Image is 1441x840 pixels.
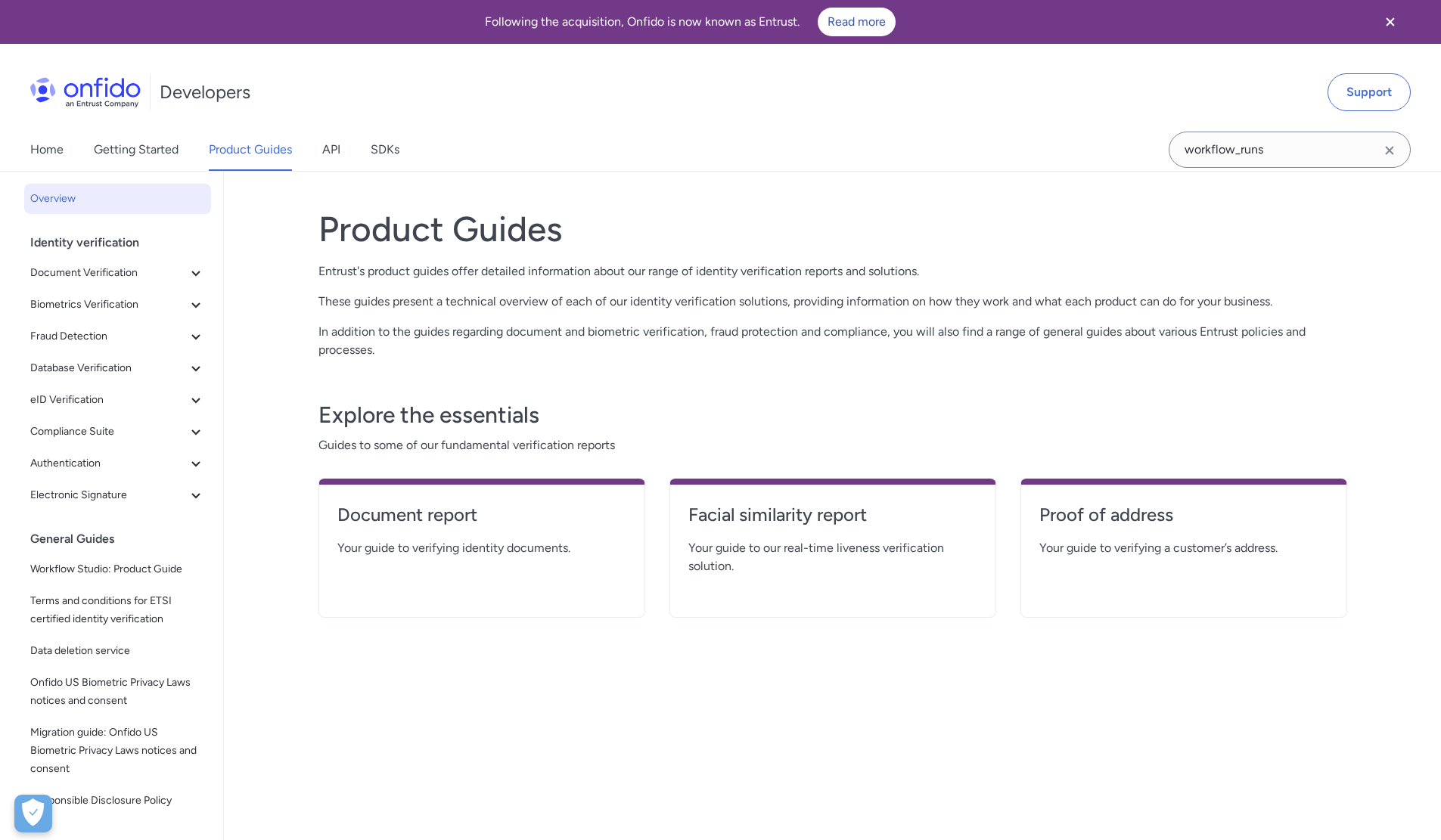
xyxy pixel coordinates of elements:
span: Your guide to our real-time liveness verification solution. [688,539,977,575]
span: Electronic Signature [30,486,187,504]
a: Migration guide: Onfido US Biometric Privacy Laws notices and consent [24,718,211,784]
div: Cookie Preferences [14,795,52,832]
svg: Close banner [1381,13,1399,31]
span: eID Verification [30,391,187,409]
svg: Clear search field button [1380,141,1399,160]
span: Migration guide: Onfido US Biometric Privacy Laws notices and consent [30,724,205,778]
a: Terms and conditions for ETSI certified identity verification [24,586,211,634]
a: API [322,129,340,171]
span: Database Verification [30,359,187,377]
span: Authentication [30,454,187,473]
span: Overview [30,190,205,208]
button: Biometrics Verification [24,290,211,320]
a: Document report [337,503,626,539]
a: Overview [24,184,211,214]
h4: Proof of address [1039,503,1328,527]
h3: Explore the essentials [318,400,1347,430]
button: Close banner [1362,3,1418,41]
span: Workflow Studio: Product Guide [30,560,205,578]
button: Open Preferences [14,795,52,832]
a: Product Guides [209,129,292,171]
a: Home [30,129,64,171]
button: Compliance Suite [24,417,211,447]
div: General Guides [30,524,217,554]
a: SDKs [371,129,399,171]
h4: Document report [337,503,626,527]
p: Entrust's product guides offer detailed information about our range of identity verification repo... [318,262,1347,281]
span: Onfido US Biometric Privacy Laws notices and consent [30,674,205,710]
span: Your guide to verifying identity documents. [337,539,626,557]
span: Compliance Suite [30,423,187,441]
h4: Facial similarity report [688,503,977,527]
span: Data deletion service [30,642,205,660]
a: Responsible Disclosure Policy [24,786,211,816]
img: Onfido Logo [30,77,141,107]
a: Onfido US Biometric Privacy Laws notices and consent [24,668,211,716]
span: Document Verification [30,264,187,282]
input: Onfido search input field [1169,132,1411,168]
button: eID Verification [24,385,211,415]
button: Document Verification [24,258,211,288]
span: Guides to some of our fundamental verification reports [318,436,1347,454]
div: Identity verification [30,228,217,258]
a: Support [1328,73,1411,111]
h1: Developers [160,80,250,104]
button: Electronic Signature [24,480,211,510]
h1: Product Guides [318,208,1347,250]
a: Proof of address [1039,503,1328,539]
p: In addition to the guides regarding document and biometric verification, fraud protection and com... [318,323,1347,359]
button: Database Verification [24,353,211,383]
a: Facial similarity report [688,503,977,539]
a: Getting Started [94,129,179,171]
span: Your guide to verifying a customer’s address. [1039,539,1328,557]
span: Responsible Disclosure Policy [30,792,205,810]
a: Data deletion service [24,636,211,666]
span: Fraud Detection [30,327,187,346]
p: These guides present a technical overview of each of our identity verification solutions, providi... [318,293,1347,311]
button: Fraud Detection [24,321,211,352]
span: Biometrics Verification [30,296,187,314]
a: Read more [818,8,896,36]
span: Terms and conditions for ETSI certified identity verification [30,592,205,628]
button: Authentication [24,448,211,479]
div: Following the acquisition, Onfido is now known as Entrust. [18,8,1362,36]
a: Workflow Studio: Product Guide [24,554,211,584]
